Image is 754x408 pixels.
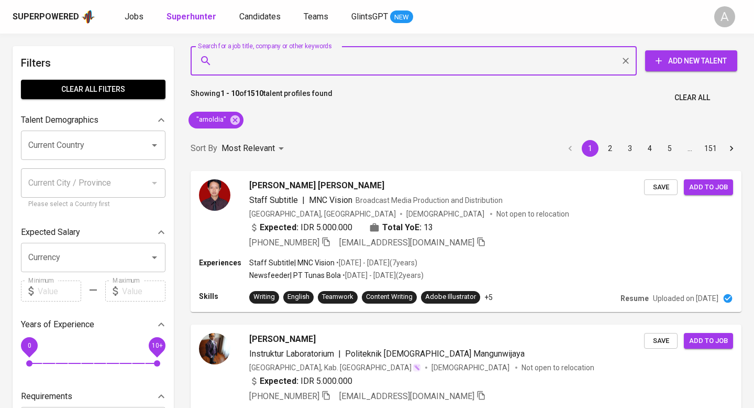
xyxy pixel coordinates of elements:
div: … [681,143,698,154]
button: Add New Talent [645,50,737,71]
button: Clear [618,53,633,68]
span: [DEMOGRAPHIC_DATA] [431,362,511,373]
span: [DEMOGRAPHIC_DATA] [406,209,486,219]
div: Adobe Illustrator [425,292,476,302]
span: [PERSON_NAME] [249,333,316,346]
p: Please select a Country first [28,199,158,210]
button: Save [644,333,678,349]
img: 8a92e60be027001946a5e2440a5f85be.jpg [199,179,230,211]
span: "arnoldia" [188,115,232,125]
span: [PERSON_NAME] [PERSON_NAME] [249,179,384,192]
span: | [302,194,305,207]
span: Staff Subtitle [249,195,298,205]
b: Superhunter [167,12,216,22]
a: Jobs [125,10,146,24]
span: [PHONE_NUMBER] [249,391,319,401]
p: Expected Salary [21,226,80,239]
div: Expected Salary [21,222,165,243]
button: Add to job [684,179,733,196]
nav: pagination navigation [560,140,741,157]
div: IDR 5.000.000 [249,375,352,388]
span: Teams [304,12,328,22]
img: magic_wand.svg [413,363,421,372]
span: Save [649,181,672,194]
p: Not open to relocation [496,209,569,219]
a: [PERSON_NAME] [PERSON_NAME]Staff Subtitle|MNC VisionBroadcast Media Production and Distribution[G... [191,171,741,312]
a: GlintsGPT NEW [351,10,413,24]
span: GlintsGPT [351,12,388,22]
b: Expected: [260,221,298,234]
button: Go to page 2 [602,140,618,157]
div: A [714,6,735,27]
div: Content Writing [366,292,413,302]
span: Jobs [125,12,143,22]
button: Save [644,179,678,196]
span: 10+ [151,342,162,349]
span: Politeknik [DEMOGRAPHIC_DATA] Mangunwijaya [345,349,525,359]
button: Clear All [670,88,714,108]
p: Uploaded on [DATE] [653,293,718,304]
div: Teamwork [322,292,353,302]
span: [EMAIL_ADDRESS][DOMAIN_NAME] [339,391,474,401]
p: Showing of talent profiles found [191,88,332,108]
span: Instruktur Laboratorium [249,349,334,359]
p: Not open to relocation [522,362,594,373]
p: +5 [484,292,493,303]
button: Go to next page [723,140,740,157]
button: Open [147,138,162,153]
span: | [338,348,341,360]
p: Skills [199,291,249,302]
span: Broadcast Media Production and Distribution [356,196,503,205]
div: Requirements [21,386,165,407]
span: 0 [27,342,31,349]
input: Value [122,281,165,302]
div: Superpowered [13,11,79,23]
span: [PHONE_NUMBER] [249,238,319,248]
img: 753811f1da2ed17392c28e97688caae3.jpg [199,333,230,364]
span: [EMAIL_ADDRESS][DOMAIN_NAME] [339,238,474,248]
img: app logo [81,9,95,25]
p: Requirements [21,390,72,403]
div: Most Relevant [221,139,287,158]
input: Value [38,281,81,302]
button: Open [147,250,162,265]
b: Expected: [260,375,298,388]
h6: Filters [21,55,165,71]
a: Candidates [239,10,283,24]
span: MNC Vision [309,195,352,205]
b: 1 - 10 [220,89,239,98]
div: IDR 5.000.000 [249,221,352,234]
span: Clear All filters [29,83,157,96]
p: Staff Subtitle | MNC Vision [249,257,335,268]
a: Superhunter [167,10,218,24]
button: Go to page 4 [641,140,658,157]
button: page 1 [582,140,598,157]
p: Sort By [191,142,217,155]
p: Resume [620,293,649,304]
div: [GEOGRAPHIC_DATA], Kab. [GEOGRAPHIC_DATA] [249,362,421,373]
span: NEW [390,12,413,23]
span: Clear All [674,91,710,104]
button: Go to page 5 [661,140,678,157]
div: Talent Demographics [21,110,165,131]
div: [GEOGRAPHIC_DATA], [GEOGRAPHIC_DATA] [249,209,396,219]
button: Clear All filters [21,80,165,99]
a: Teams [304,10,330,24]
p: Most Relevant [221,142,275,155]
div: English [287,292,309,302]
span: Add New Talent [653,55,729,68]
p: Newsfeeder | PT Tunas Bola [249,270,341,281]
p: Experiences [199,257,249,268]
button: Go to page 3 [622,140,638,157]
a: Superpoweredapp logo [13,9,95,25]
span: Add to job [689,181,728,194]
b: Total YoE: [382,221,422,234]
p: • [DATE] - [DATE] ( 2 years ) [341,270,424,281]
div: "arnoldia" [188,112,243,128]
span: Candidates [239,12,281,22]
button: Go to page 151 [701,140,720,157]
button: Add to job [684,333,733,349]
div: Writing [253,292,275,302]
b: 1510 [247,89,263,98]
span: 13 [424,221,433,234]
